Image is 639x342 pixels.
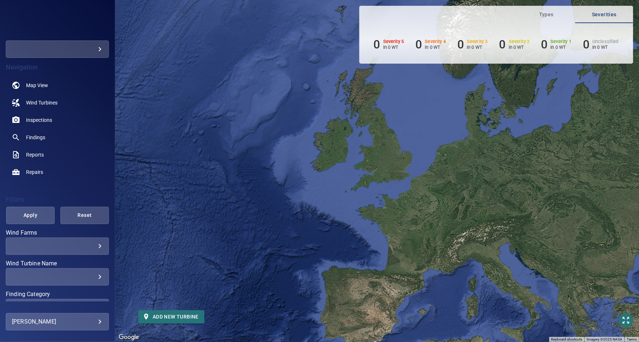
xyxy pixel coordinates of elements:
h6: 0 [499,38,506,51]
span: Add new turbine [144,312,199,321]
a: repairs noActive [6,163,109,181]
button: Keyboard shortcuts [551,337,582,342]
a: map noActive [6,77,109,94]
span: Apply [15,211,46,220]
span: Severities [580,10,629,19]
h6: 0 [583,38,589,51]
span: Reports [26,151,44,158]
span: Wind Turbines [26,99,58,106]
h6: Severity 3 [467,39,488,44]
h6: 0 [415,38,422,51]
span: Repairs [26,168,43,176]
p: in 0 WT [509,44,530,50]
h6: Severity 2 [509,39,530,44]
li: Severity 3 [457,38,488,51]
h6: 0 [374,38,380,51]
h6: Severity 4 [425,39,446,44]
h6: 0 [457,38,464,51]
div: Wind Farms [6,238,109,255]
p: in 0 WT [383,44,404,50]
span: Types [522,10,571,19]
li: Severity 1 [541,38,571,51]
h6: Severity 5 [383,39,404,44]
a: Terms (opens in new tab) [627,337,637,341]
li: Severity 5 [374,38,404,51]
div: [PERSON_NAME] [12,316,103,328]
img: specialistdemo-logo [32,18,82,25]
a: findings noActive [6,129,109,146]
a: inspections noActive [6,111,109,129]
h6: Severity 1 [551,39,572,44]
span: Map View [26,82,48,89]
h4: Navigation [6,64,109,71]
a: windturbines noActive [6,94,109,111]
li: Severity Unclassified [583,38,619,51]
p: in 0 WT [592,44,619,50]
button: Add new turbine [138,310,204,324]
span: Imagery ©2025 NASA [587,337,622,341]
a: Open this area in Google Maps (opens a new window) [117,333,141,342]
li: Severity 2 [499,38,530,51]
h4: Filters [6,196,109,203]
label: Finding Category [6,291,109,297]
span: Inspections [26,116,52,124]
li: Severity 4 [415,38,446,51]
img: Google [117,333,141,342]
h6: Unclassified [592,39,619,44]
span: Findings [26,134,45,141]
button: Apply [6,207,55,224]
span: Reset [69,211,100,220]
p: in 0 WT [467,44,488,50]
button: Reset [60,207,109,224]
p: in 0 WT [425,44,446,50]
a: reports noActive [6,146,109,163]
label: Wind Farms [6,230,109,236]
div: Wind Turbine Name [6,268,109,286]
div: Finding Category [6,299,109,316]
h6: 0 [541,38,547,51]
p: in 0 WT [551,44,572,50]
div: specialistdemo [6,40,109,58]
label: Wind Turbine Name [6,261,109,266]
